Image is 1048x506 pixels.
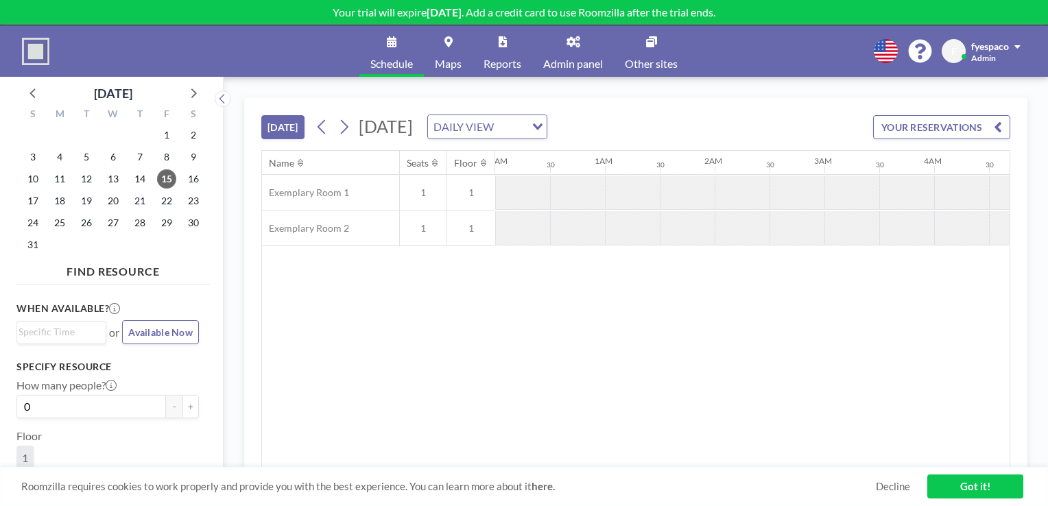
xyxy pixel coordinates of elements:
[16,429,42,443] label: Floor
[23,191,43,210] span: Sunday, August 17, 2025
[427,5,462,19] b: [DATE]
[400,222,446,234] span: 1
[766,160,774,169] div: 30
[122,320,199,344] button: Available Now
[104,191,123,210] span: Wednesday, August 20, 2025
[157,169,176,189] span: Friday, August 15, 2025
[23,169,43,189] span: Sunday, August 10, 2025
[971,40,1009,52] span: fyespaco
[100,106,127,124] div: W
[424,25,473,77] a: Maps
[23,235,43,254] span: Sunday, August 31, 2025
[876,160,884,169] div: 30
[16,378,117,392] label: How many people?
[971,53,996,63] span: Admin
[614,25,689,77] a: Other sites
[485,156,508,166] div: 12AM
[180,106,206,124] div: S
[184,147,203,167] span: Saturday, August 9, 2025
[157,147,176,167] span: Friday, August 8, 2025
[184,191,203,210] span: Saturday, August 23, 2025
[130,169,150,189] span: Thursday, August 14, 2025
[77,147,96,167] span: Tuesday, August 5, 2025
[359,116,413,136] span: [DATE]
[130,191,150,210] span: Thursday, August 21, 2025
[428,115,547,138] div: Search for option
[128,326,193,338] span: Available Now
[814,156,832,166] div: 3AM
[986,160,994,169] div: 30
[16,361,199,373] h3: Specify resource
[435,58,462,69] span: Maps
[447,222,495,234] span: 1
[407,157,429,169] div: Seats
[370,58,413,69] span: Schedule
[431,118,497,136] span: DAILY VIEW
[873,115,1010,139] button: YOUR RESERVATIONS
[153,106,180,124] div: F
[22,451,28,465] span: 1
[50,213,69,232] span: Monday, August 25, 2025
[543,58,603,69] span: Admin panel
[104,147,123,167] span: Wednesday, August 6, 2025
[50,147,69,167] span: Monday, August 4, 2025
[595,156,612,166] div: 1AM
[22,38,49,65] img: organization-logo
[927,474,1023,498] a: Got it!
[20,106,47,124] div: S
[73,106,100,124] div: T
[473,25,532,77] a: Reports
[951,45,957,58] span: F
[21,480,876,493] span: Roomzilla requires cookies to work properly and provide you with the best experience. You can lea...
[104,169,123,189] span: Wednesday, August 13, 2025
[126,106,153,124] div: T
[17,322,106,342] div: Search for option
[23,213,43,232] span: Sunday, August 24, 2025
[130,147,150,167] span: Thursday, August 7, 2025
[50,191,69,210] span: Monday, August 18, 2025
[625,58,678,69] span: Other sites
[454,157,477,169] div: Floor
[261,115,305,139] button: [DATE]
[532,480,555,492] a: here.
[262,186,349,199] span: Exemplary Room 1
[157,191,176,210] span: Friday, August 22, 2025
[400,186,446,199] span: 1
[157,213,176,232] span: Friday, August 29, 2025
[656,160,665,169] div: 30
[269,157,294,169] div: Name
[16,259,210,278] h4: FIND RESOURCE
[184,169,203,189] span: Saturday, August 16, 2025
[498,118,524,136] input: Search for option
[704,156,722,166] div: 2AM
[157,125,176,145] span: Friday, August 1, 2025
[484,58,521,69] span: Reports
[547,160,555,169] div: 30
[182,395,199,418] button: +
[876,480,910,493] a: Decline
[77,213,96,232] span: Tuesday, August 26, 2025
[359,25,424,77] a: Schedule
[184,213,203,232] span: Saturday, August 30, 2025
[166,395,182,418] button: -
[130,213,150,232] span: Thursday, August 28, 2025
[262,222,349,234] span: Exemplary Room 2
[184,125,203,145] span: Saturday, August 2, 2025
[532,25,614,77] a: Admin panel
[47,106,73,124] div: M
[77,169,96,189] span: Tuesday, August 12, 2025
[94,84,132,103] div: [DATE]
[50,169,69,189] span: Monday, August 11, 2025
[924,156,942,166] div: 4AM
[77,191,96,210] span: Tuesday, August 19, 2025
[109,326,119,339] span: or
[19,324,98,339] input: Search for option
[104,213,123,232] span: Wednesday, August 27, 2025
[447,186,495,199] span: 1
[23,147,43,167] span: Sunday, August 3, 2025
